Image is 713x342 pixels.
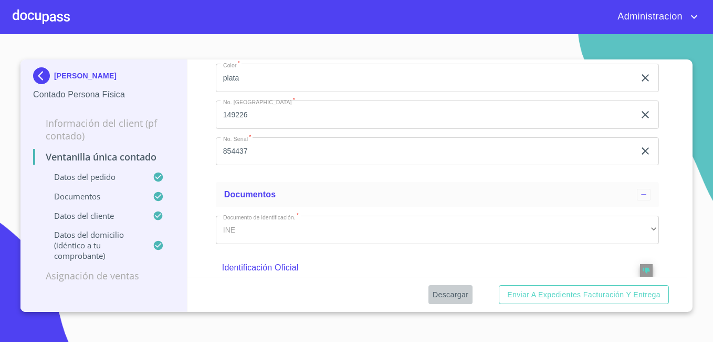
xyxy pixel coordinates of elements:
[428,285,473,305] button: Descargar
[33,229,153,261] p: Datos del domicilio (idéntico a tu comprobante)
[640,264,653,277] button: reject
[33,210,153,221] p: Datos del cliente
[224,190,276,199] span: Documentos
[216,216,659,244] div: INE
[33,172,153,182] p: Datos del pedido
[33,269,174,282] p: Asignación de Ventas
[499,285,669,305] button: Enviar a Expedientes Facturación y Entrega
[507,288,660,301] span: Enviar a Expedientes Facturación y Entrega
[610,8,688,25] span: Administracion
[33,117,174,142] p: Información del Client (PF contado)
[33,191,153,202] p: Documentos
[33,67,54,84] img: Docupass spot blue
[216,182,659,207] div: Documentos
[33,150,174,163] p: Ventanilla única contado
[639,145,652,157] button: clear input
[433,288,468,301] span: Descargar
[54,72,117,80] p: [PERSON_NAME]
[639,108,652,121] button: clear input
[610,8,700,25] button: account of current user
[33,67,174,88] div: [PERSON_NAME]
[639,72,652,84] button: clear input
[33,88,174,101] p: Contado Persona Física
[222,261,610,274] p: Identificación Oficial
